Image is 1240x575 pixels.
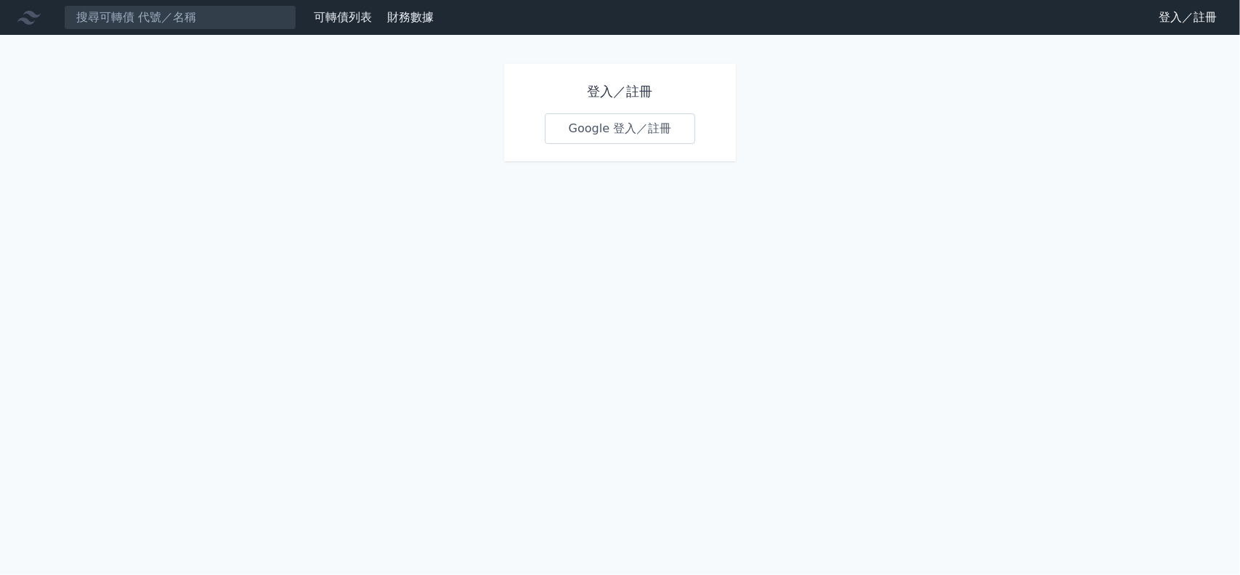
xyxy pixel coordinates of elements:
[64,5,296,30] input: 搜尋可轉債 代號／名稱
[387,10,434,24] a: 財務數據
[1147,6,1228,29] a: 登入／註冊
[314,10,372,24] a: 可轉債列表
[545,81,696,102] h1: 登入／註冊
[545,113,696,144] a: Google 登入／註冊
